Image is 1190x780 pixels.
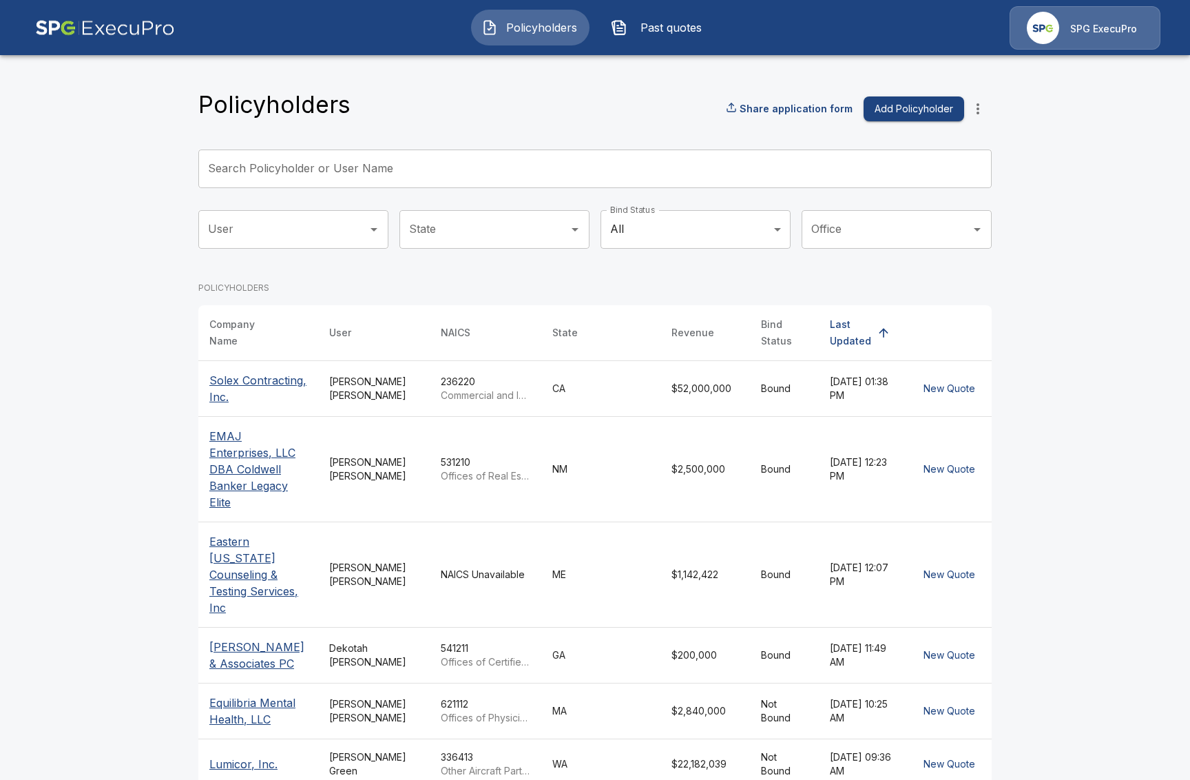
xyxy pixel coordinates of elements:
h4: Policyholders [198,90,351,119]
img: Agency Icon [1027,12,1059,44]
td: Bound [750,522,819,627]
div: Dekotah [PERSON_NAME] [329,642,419,669]
a: Add Policyholder [858,96,964,122]
button: more [964,95,992,123]
button: Open [968,220,987,239]
td: $1,142,422 [660,522,750,627]
td: Not Bound [750,683,819,739]
div: Revenue [671,325,714,341]
img: Past quotes Icon [611,19,627,36]
td: GA [541,627,660,683]
button: New Quote [918,643,981,668]
td: [DATE] 12:07 PM [819,522,907,627]
a: Agency IconSPG ExecuPro [1010,6,1160,50]
div: 621112 [441,697,530,725]
p: Commercial and Institutional Building Construction [441,389,530,402]
button: New Quote [918,699,981,724]
p: Offices of Certified Public Accountants [441,655,530,669]
p: Other Aircraft Parts and Auxiliary Equipment Manufacturing [441,764,530,778]
p: POLICYHOLDERS [198,282,992,294]
td: MA [541,683,660,739]
div: [PERSON_NAME] [PERSON_NAME] [329,455,419,483]
td: CA [541,360,660,416]
p: Solex Contracting, Inc. [209,372,307,405]
button: Add Policyholder [864,96,964,122]
p: SPG ExecuPro [1070,22,1137,36]
button: New Quote [918,457,981,482]
span: Past quotes [633,19,709,36]
button: New Quote [918,562,981,588]
td: Bound [750,360,819,416]
td: [DATE] 01:38 PM [819,360,907,416]
button: New Quote [918,376,981,402]
th: Bind Status [750,305,819,361]
td: NAICS Unavailable [430,522,541,627]
td: $2,500,000 [660,416,750,522]
label: Bind Status [610,204,655,216]
td: [DATE] 10:25 AM [819,683,907,739]
p: Equilibria Mental Health, LLC [209,695,307,728]
p: Eastern [US_STATE] Counseling & Testing Services, Inc [209,533,307,616]
div: NAICS [441,325,470,341]
div: 236220 [441,375,530,402]
div: Company Name [209,316,282,349]
div: [PERSON_NAME] [PERSON_NAME] [329,375,419,402]
div: [PERSON_NAME] [PERSON_NAME] [329,561,419,588]
div: State [552,325,578,341]
td: [DATE] 12:23 PM [819,416,907,522]
td: $200,000 [660,627,750,683]
div: Last Updated [830,316,871,349]
span: Policyholders [503,19,579,36]
td: [DATE] 11:49 AM [819,627,907,683]
p: [PERSON_NAME] & Associates PC [209,639,307,672]
td: Bound [750,416,819,522]
p: Offices of Physicians, Mental Health Specialists [441,711,530,725]
td: $2,840,000 [660,683,750,739]
button: Past quotes IconPast quotes [601,10,719,45]
div: All [601,210,791,249]
button: Open [565,220,585,239]
p: EMAJ Enterprises, LLC DBA Coldwell Banker Legacy Elite [209,428,307,511]
div: 531210 [441,455,530,483]
button: New Quote [918,752,981,777]
div: User [329,325,351,341]
div: [PERSON_NAME] [PERSON_NAME] [329,697,419,725]
p: Lumicor, Inc. [209,756,307,772]
p: Share application form [740,101,853,116]
button: Policyholders IconPolicyholders [471,10,589,45]
td: $52,000,000 [660,360,750,416]
td: NM [541,416,660,522]
img: Policyholders Icon [481,19,498,36]
p: Offices of Real Estate Agents and Brokers [441,469,530,483]
div: 336413 [441,750,530,778]
img: AA Logo [35,6,175,50]
button: Open [364,220,384,239]
td: Bound [750,627,819,683]
div: [PERSON_NAME] Green [329,750,419,778]
div: 541211 [441,642,530,669]
td: ME [541,522,660,627]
